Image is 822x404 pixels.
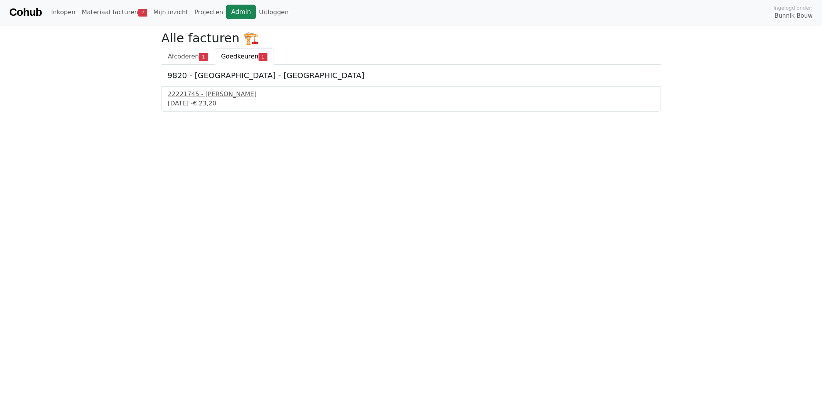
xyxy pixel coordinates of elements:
[161,31,661,45] h2: Alle facturen 🏗️
[773,4,813,12] span: Ingelogd onder:
[168,90,654,99] div: 22221745 - [PERSON_NAME]
[193,100,216,107] span: € 23,20
[9,3,42,22] a: Cohub
[221,53,259,60] span: Goedkeuren
[199,53,208,61] span: 1
[48,5,78,20] a: Inkopen
[256,5,292,20] a: Uitloggen
[191,5,226,20] a: Projecten
[259,53,267,61] span: 1
[150,5,192,20] a: Mijn inzicht
[215,48,274,65] a: Goedkeuren1
[226,5,256,19] a: Admin
[79,5,150,20] a: Materiaal facturen2
[168,53,199,60] span: Afcoderen
[775,12,813,20] span: Bunnik Bouw
[161,48,215,65] a: Afcoderen1
[138,9,147,17] span: 2
[168,90,654,108] a: 22221745 - [PERSON_NAME][DATE] -€ 23,20
[168,99,654,108] div: [DATE] -
[168,71,655,80] h5: 9820 - [GEOGRAPHIC_DATA] - [GEOGRAPHIC_DATA]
